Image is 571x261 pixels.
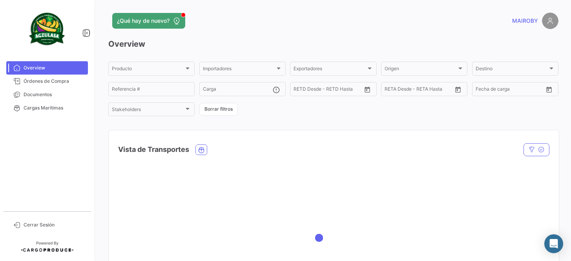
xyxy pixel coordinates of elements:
input: Hasta [495,88,527,93]
input: Desde [476,88,490,93]
input: Hasta [404,88,436,93]
input: Desde [385,88,399,93]
a: Cargas Marítimas [6,101,88,115]
img: placeholder-user.png [542,13,558,29]
a: Overview [6,61,88,75]
span: Órdenes de Compra [24,78,85,85]
span: Importadores [203,67,275,73]
span: Overview [24,64,85,71]
button: Open calendar [543,84,555,95]
a: Documentos [6,88,88,101]
div: Abrir Intercom Messenger [544,234,563,253]
button: Open calendar [452,84,464,95]
span: ¿Qué hay de nuevo? [117,17,170,25]
a: Órdenes de Compra [6,75,88,88]
button: ¿Qué hay de nuevo? [112,13,185,29]
span: Producto [112,67,184,73]
button: Ocean [196,145,207,155]
button: Borrar filtros [199,103,238,116]
img: agzulasa-logo.png [27,9,67,49]
button: Open calendar [361,84,373,95]
span: Exportadores [294,67,366,73]
span: Documentos [24,91,85,98]
span: Cerrar Sesión [24,221,85,228]
h3: Overview [108,38,558,49]
span: Origen [385,67,457,73]
span: Stakeholders [112,108,184,113]
input: Desde [294,88,308,93]
span: MAIROBY [512,17,538,25]
span: Destino [476,67,548,73]
h4: Vista de Transportes [118,144,189,155]
span: Cargas Marítimas [24,104,85,111]
input: Hasta [313,88,345,93]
